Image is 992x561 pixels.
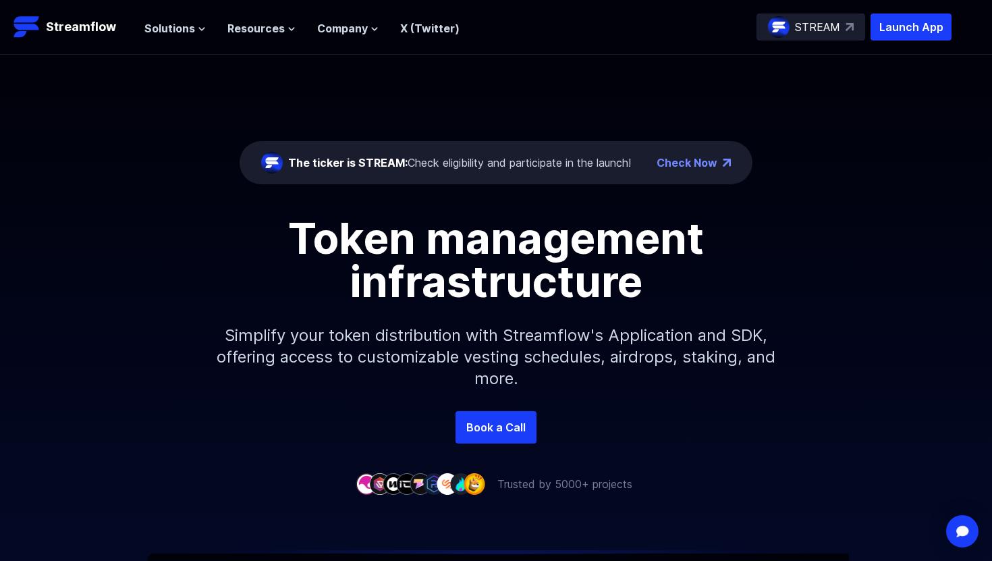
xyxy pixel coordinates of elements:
p: Streamflow [46,18,116,36]
img: company-8 [450,473,472,494]
a: Streamflow [13,14,131,41]
img: company-1 [356,473,377,494]
p: Simplify your token distribution with Streamflow's Application and SDK, offering access to custom... [206,303,786,411]
button: Launch App [871,14,952,41]
img: company-7 [437,473,458,494]
span: Resources [227,20,285,36]
a: Book a Call [456,411,536,444]
div: Open Intercom Messenger [946,515,979,547]
img: top-right-arrow.png [723,159,731,167]
img: streamflow-logo-circle.png [768,16,790,38]
img: company-9 [464,473,485,494]
span: Solutions [144,20,195,36]
a: STREAM [756,14,865,41]
a: X (Twitter) [400,22,460,35]
img: company-6 [423,473,445,494]
img: company-2 [369,473,391,494]
button: Solutions [144,20,206,36]
img: Streamflow Logo [13,14,40,41]
img: company-3 [383,473,404,494]
p: STREAM [795,19,840,35]
p: Trusted by 5000+ projects [497,476,632,492]
button: Company [317,20,379,36]
img: top-right-arrow.svg [846,23,854,31]
span: Company [317,20,368,36]
span: The ticker is STREAM: [288,156,408,169]
button: Resources [227,20,296,36]
img: company-5 [410,473,431,494]
img: streamflow-logo-circle.png [261,152,283,173]
div: Check eligibility and participate in the launch! [288,155,631,171]
img: company-4 [396,473,418,494]
a: Check Now [657,155,717,171]
h1: Token management infrastructure [192,217,800,303]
